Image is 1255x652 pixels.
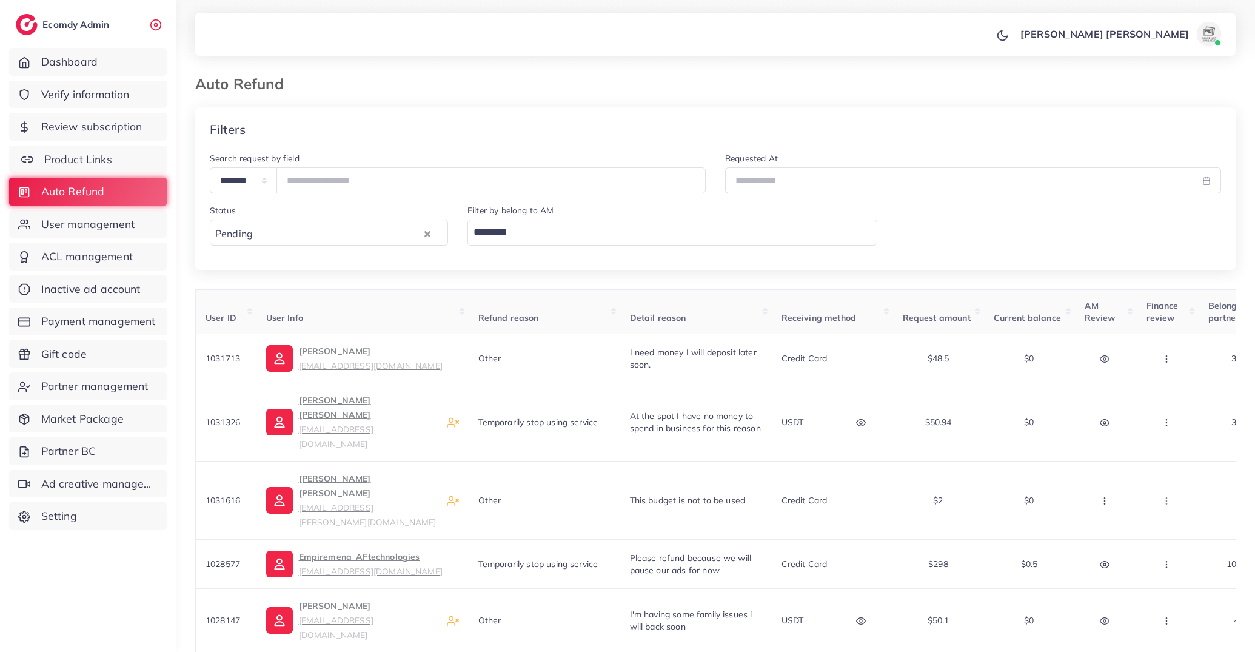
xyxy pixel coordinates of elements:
[781,415,804,429] p: USDT
[41,87,130,103] span: Verify information
[478,559,598,570] span: Temporarily stop using service
[630,495,746,506] span: This budget is not to be used
[1197,22,1221,46] img: avatar
[210,204,236,217] label: Status
[9,113,167,141] a: Review subscription
[928,353,949,364] span: $48.5
[933,495,943,506] span: $2
[41,443,96,459] span: Partner BC
[630,411,761,434] span: At the spot I have no money to spend in business for this reason
[206,417,240,428] span: 1031326
[1208,300,1252,323] span: Belong to partner ID
[41,119,142,135] span: Review subscription
[1024,495,1034,506] span: $0
[928,615,949,626] span: $50.1
[469,222,862,243] input: Search for option
[41,476,158,492] span: Ad creative management
[903,312,971,323] span: Request amount
[9,502,167,530] a: Setting
[299,549,443,579] p: Empiremena_AFtechnologies
[266,551,293,577] img: ic-user-info.36bf1079.svg
[1146,300,1179,323] span: Finance review
[781,493,828,508] p: Credit card
[9,405,167,433] a: Market Package
[266,393,437,451] a: [PERSON_NAME] [PERSON_NAME][EMAIL_ADDRESS][DOMAIN_NAME]
[206,495,240,506] span: 1031616
[781,557,828,571] p: Credit card
[266,607,293,634] img: ic-user-info.36bf1079.svg
[478,417,598,428] span: Temporarily stop using service
[630,347,757,370] span: I need money I will deposit later soon.
[467,204,554,217] label: Filter by belong to AM
[299,424,373,449] small: [EMAIL_ADDRESS][DOMAIN_NAME]
[266,471,437,529] a: [PERSON_NAME] [PERSON_NAME][EMAIL_ADDRESS][PERSON_NAME][DOMAIN_NAME]
[210,152,300,164] label: Search request by field
[925,417,952,428] span: $50.94
[424,226,430,240] button: Clear Selected
[44,152,112,167] span: Product Links
[299,502,437,527] small: [EMAIL_ADDRESS][PERSON_NAME][DOMAIN_NAME]
[9,210,167,238] a: User management
[266,345,293,372] img: ic-user-info.36bf1079.svg
[266,599,437,642] a: [PERSON_NAME][EMAIL_ADDRESS][DOMAIN_NAME]
[41,378,149,394] span: Partner management
[781,351,828,366] p: Credit card
[206,312,236,323] span: User ID
[266,487,293,514] img: ic-user-info.36bf1079.svg
[1024,417,1034,428] span: $0
[41,217,135,232] span: User management
[206,615,240,626] span: 1028147
[1085,300,1116,323] span: AM Review
[206,353,240,364] span: 1031713
[266,344,443,373] a: [PERSON_NAME][EMAIL_ADDRESS][DOMAIN_NAME]
[210,122,246,137] h4: Filters
[299,599,437,642] p: [PERSON_NAME]
[42,19,112,30] h2: Ecomdy Admin
[9,178,167,206] a: Auto Refund
[1024,615,1034,626] span: $0
[299,566,443,576] small: [EMAIL_ADDRESS][DOMAIN_NAME]
[630,312,686,323] span: Detail reason
[266,312,303,323] span: User Info
[630,553,752,576] span: Please refund because we will pause our ads for now
[478,353,501,364] span: Other
[266,409,293,435] img: ic-user-info.36bf1079.svg
[9,470,167,498] a: Ad creative management
[9,308,167,335] a: Payment management
[994,312,1061,323] span: Current balance
[266,549,443,579] a: Empiremena_AFtechnologies[EMAIL_ADDRESS][DOMAIN_NAME]
[256,222,421,243] input: Search for option
[1024,353,1034,364] span: $0
[299,344,443,373] p: [PERSON_NAME]
[9,243,167,271] a: ACL management
[299,615,373,640] small: [EMAIL_ADDRESS][DOMAIN_NAME]
[478,495,501,506] span: Other
[41,249,133,264] span: ACL management
[467,220,877,246] div: Search for option
[16,14,38,35] img: logo
[781,613,804,628] p: USDT
[210,220,448,246] div: Search for option
[41,508,77,524] span: Setting
[299,393,437,451] p: [PERSON_NAME] [PERSON_NAME]
[9,372,167,400] a: Partner management
[9,48,167,76] a: Dashboard
[41,184,105,200] span: Auto Refund
[1020,27,1189,41] p: [PERSON_NAME] [PERSON_NAME]
[299,360,443,371] small: [EMAIL_ADDRESS][DOMAIN_NAME]
[41,346,87,362] span: Gift code
[9,275,167,303] a: Inactive ad account
[299,471,437,529] p: [PERSON_NAME] [PERSON_NAME]
[1014,22,1226,46] a: [PERSON_NAME] [PERSON_NAME]avatar
[928,559,948,570] span: $298
[1234,615,1254,626] span: 4958
[9,340,167,368] a: Gift code
[206,559,240,570] span: 1028577
[630,609,752,632] span: I'm having some family issues i will back soon
[9,146,167,173] a: Product Links
[195,75,293,93] h3: Auto Refund
[478,615,501,626] span: Other
[213,225,255,243] span: Pending
[41,411,124,427] span: Market Package
[16,14,112,35] a: logoEcomdy Admin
